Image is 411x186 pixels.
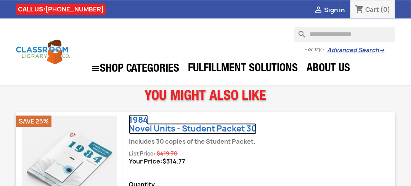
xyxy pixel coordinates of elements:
[185,61,302,77] a: Fulfillment Solutions
[355,5,364,14] i: shopping_cart
[324,6,345,14] span: Sign in
[327,46,385,54] a: Advanced Search→
[162,157,185,165] span: Price
[16,115,51,127] li: Save 25%
[305,46,327,53] span: - or try -
[380,5,390,14] span: (0)
[314,6,345,14] a:  Sign in
[379,46,385,54] span: →
[91,64,100,73] i: 
[10,82,401,112] p: You might also like
[365,5,379,14] span: Cart
[129,150,156,157] span: List Price:
[129,136,257,149] div: Includes 30 copies of the Student Packet.
[16,40,70,64] img: Classroom Library Company
[16,3,106,15] div: CALL US:
[45,5,104,13] a: [PHONE_NUMBER]
[157,150,178,157] span: Regular price
[87,60,183,77] a: SHOP CATEGORIES
[129,114,257,134] a: 1984Novel Units - Student Packet 30
[294,27,303,36] i: search
[129,157,257,165] div: Your Price:
[314,6,323,15] i: 
[294,27,395,42] input: Search
[303,61,354,77] a: About Us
